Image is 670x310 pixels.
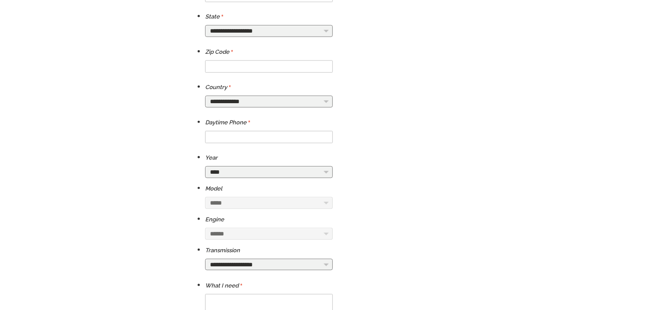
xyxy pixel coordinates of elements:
[205,47,233,57] label: Zip Code
[205,82,231,93] label: Country
[205,183,222,194] label: Model
[205,117,250,128] label: Daytime Phone
[205,214,224,225] label: Engine
[205,11,223,22] label: State
[205,280,242,291] label: What I need
[205,245,240,256] label: Transmission
[205,153,217,163] label: Year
